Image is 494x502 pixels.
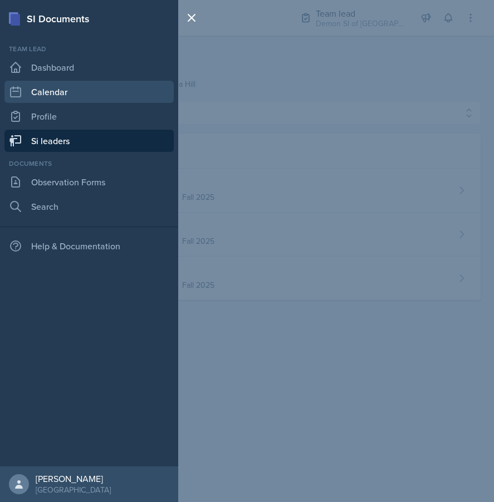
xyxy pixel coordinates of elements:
[4,130,174,152] a: Si leaders
[4,171,174,193] a: Observation Forms
[4,44,174,54] div: Team lead
[4,235,174,257] div: Help & Documentation
[4,195,174,218] a: Search
[36,473,111,484] div: [PERSON_NAME]
[4,56,174,78] a: Dashboard
[4,81,174,103] a: Calendar
[4,159,174,169] div: Documents
[4,105,174,127] a: Profile
[36,484,111,495] div: [GEOGRAPHIC_DATA]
